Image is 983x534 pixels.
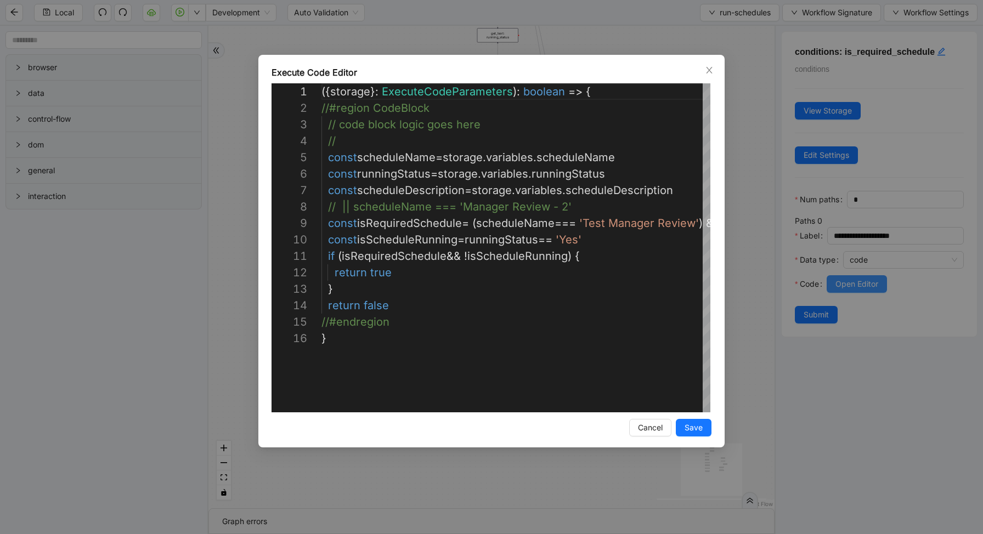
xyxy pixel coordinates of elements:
[321,85,330,98] span: ({
[328,118,481,131] span: // code block logic goes here
[272,231,307,248] div: 10
[321,101,430,115] span: //#region CodeBlock
[457,233,465,246] span: =
[357,167,431,180] span: runningStatus
[321,83,322,100] textarea: Editor content;Press Alt+F1 for Accessibility Options.
[676,419,711,436] button: Save
[579,217,699,230] span: 'Test Manager Review'
[321,315,389,328] span: //#endregion
[703,64,715,76] button: Close
[335,266,367,279] span: return
[528,167,532,180] span: .
[443,151,483,164] span: storage
[272,248,307,264] div: 11
[272,314,307,330] div: 15
[370,85,378,98] span: }:
[566,184,673,197] span: scheduleDescription
[328,249,335,263] span: if
[342,249,447,263] span: isRequiredSchedule
[462,217,469,230] span: =
[536,151,615,164] span: scheduleName
[472,217,476,230] span: (
[568,85,583,98] span: =>
[272,198,307,215] div: 8
[568,249,572,263] span: )
[357,233,457,246] span: isScheduleRunning
[533,151,536,164] span: .
[532,167,605,180] span: runningStatus
[328,217,357,230] span: const
[431,167,438,180] span: =
[382,85,513,98] span: ExecuteCodeParameters
[272,100,307,116] div: 2
[272,166,307,182] div: 6
[328,184,357,197] span: const
[272,215,307,231] div: 9
[483,151,486,164] span: .
[538,233,552,246] span: ==
[515,184,562,197] span: variables
[328,167,357,180] span: const
[586,85,591,98] span: {
[272,330,307,346] div: 16
[272,182,307,198] div: 7
[330,85,370,98] span: storage
[447,249,461,263] span: &&
[328,282,333,296] span: }
[685,422,703,434] span: Save
[478,167,481,180] span: .
[357,217,462,230] span: isRequiredSchedule
[705,66,714,75] span: close
[699,217,703,230] span: )
[272,149,307,166] div: 5
[338,249,342,263] span: (
[562,184,566,197] span: .
[575,249,580,263] span: {
[357,151,436,164] span: scheduleName
[370,266,392,279] span: true
[465,233,538,246] span: runningStatus
[328,151,357,164] span: const
[321,332,326,345] span: }
[523,85,565,98] span: boolean
[357,184,465,197] span: scheduleDescription
[436,151,443,164] span: =
[513,85,520,98] span: ):
[272,264,307,281] div: 12
[512,184,515,197] span: .
[328,233,357,246] span: const
[556,233,581,246] span: 'Yes'
[272,281,307,297] div: 13
[629,419,671,436] button: Cancel
[638,422,663,434] span: Cancel
[272,83,307,100] div: 1
[467,249,568,263] span: isScheduleRunning
[464,249,467,263] span: !
[328,134,336,147] span: //
[272,133,307,149] div: 4
[364,299,389,312] span: false
[465,184,472,197] span: =
[272,66,711,79] div: Execute Code Editor
[472,184,512,197] span: storage
[328,200,572,213] span: // || scheduleName === 'Manager Review - 2'
[272,297,307,314] div: 14
[476,217,555,230] span: scheduleName
[438,167,478,180] span: storage
[555,217,576,230] span: ===
[486,151,533,164] span: variables
[272,116,307,133] div: 3
[328,299,360,312] span: return
[481,167,528,180] span: variables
